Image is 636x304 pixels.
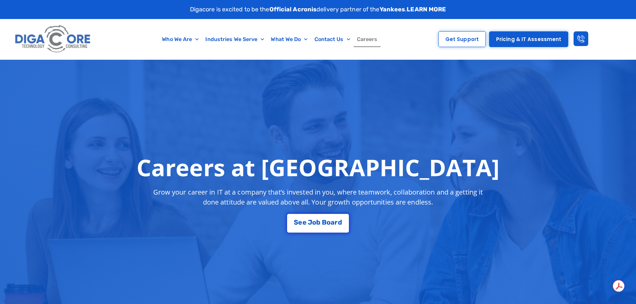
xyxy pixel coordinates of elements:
a: Contact Us [311,32,354,47]
a: LEARN MORE [407,6,446,13]
span: r [335,219,338,226]
span: Get Support [445,37,479,42]
strong: Yankees [380,6,405,13]
strong: Official Acronis [269,6,317,13]
span: e [302,219,306,226]
span: e [298,219,302,226]
a: What We Do [267,32,311,47]
span: a [331,219,335,226]
a: Get Support [438,31,486,47]
nav: Menu [125,32,415,47]
img: Digacore logo 1 [13,22,93,56]
a: Careers [354,32,381,47]
span: J [308,219,312,226]
span: b [316,219,321,226]
a: See Job Board [287,214,349,233]
p: Grow your career in IT at a company that’s invested in you, where teamwork, collaboration and a g... [147,187,489,207]
span: Pricing & IT Assessment [496,37,561,42]
a: Pricing & IT Assessment [489,31,568,47]
a: Industries We Serve [202,32,267,47]
span: o [327,219,331,226]
p: Digacore is excited to be the delivery partner of the . [190,5,446,14]
span: S [294,219,298,226]
span: o [312,219,316,226]
span: d [338,219,342,226]
h1: Careers at [GEOGRAPHIC_DATA] [137,154,499,181]
span: B [322,219,327,226]
a: Who We Are [159,32,202,47]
